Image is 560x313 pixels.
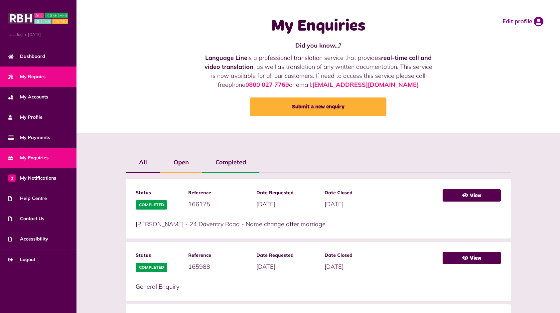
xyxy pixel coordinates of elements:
span: [DATE] [256,200,275,208]
span: Status [136,252,182,259]
span: My Repairs [8,73,46,80]
span: My Notifications [8,175,56,182]
span: Accessibility [8,235,48,242]
span: [DATE] [325,263,344,270]
a: Submit a new enquiry [250,97,386,116]
a: View [443,252,501,264]
span: My Accounts [8,93,48,100]
span: Reference [188,252,250,259]
img: MyRBH [8,12,68,25]
p: General Enquiry [136,282,436,291]
a: Edit profile [502,17,543,27]
span: Date Requested [256,189,318,196]
label: All [126,153,160,172]
span: Last login: [DATE] [8,32,68,38]
span: Date Requested [256,252,318,259]
span: Contact Us [8,215,44,222]
span: Date Closed [325,252,386,259]
span: [DATE] [256,263,275,270]
a: [EMAIL_ADDRESS][DOMAIN_NAME] [312,81,419,88]
span: Logout [8,256,35,263]
span: Date Closed [325,189,386,196]
span: [DATE] [325,200,344,208]
p: [PERSON_NAME] - 24 Daventry Road - Name change after marriage [136,220,436,229]
label: Open [160,153,202,172]
span: Help Centre [8,195,47,202]
span: My Enquiries [8,154,49,161]
p: is a professional translation service that provides , as well as translation of any written docum... [204,53,433,89]
span: Dashboard [8,53,45,60]
span: Completed [136,263,167,272]
span: My Payments [8,134,50,141]
strong: Did you know...? [295,42,341,49]
span: Completed [136,200,167,210]
span: Status [136,189,182,196]
label: Completed [202,153,259,172]
h1: My Enquiries [204,17,433,36]
strong: real-time call and video translation [205,54,432,71]
span: 1 [8,174,16,182]
span: My Profile [8,114,43,121]
strong: Language Line [205,54,247,62]
a: View [443,189,501,202]
span: 166175 [188,200,210,208]
a: 0800 027 7769 [245,81,289,88]
span: Reference [188,189,250,196]
span: 165988 [188,263,210,270]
